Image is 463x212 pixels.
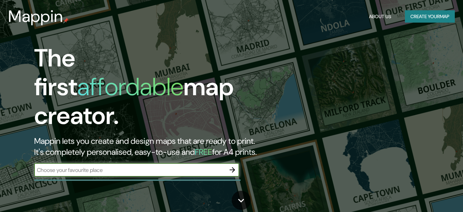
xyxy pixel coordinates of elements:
[366,10,394,23] button: About Us
[195,147,212,157] h5: FREE
[402,185,455,204] iframe: Help widget launcher
[8,7,63,26] h3: Mappin
[63,18,69,23] img: mappin-pin
[405,10,455,23] button: Create yourmap
[34,166,226,174] input: Choose your favourite place
[34,136,266,158] h2: Mappin lets you create and design maps that are ready to print. It's completely personalised, eas...
[34,44,266,136] h1: The first map creator.
[77,71,183,103] h1: affordable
